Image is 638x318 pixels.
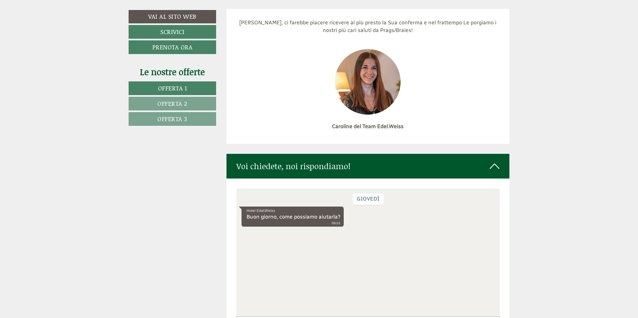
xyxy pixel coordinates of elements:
p: [PERSON_NAME], ci farebbe piacere ricevere al più presto la Sua conferma e nel frattempo Le porgi... [236,19,500,34]
span: Offerta 2 [157,99,187,108]
button: Invia [226,174,264,188]
div: giovedì [116,5,147,16]
div: Voi chiedete, noi rispondiamo! [226,154,510,179]
div: Buon giorno, come possiamo aiutarla? [5,18,107,38]
div: Hotel Edel.Weiss [10,19,104,25]
a: Vai al sito web [129,10,216,23]
small: 08:55 [10,32,104,37]
a: Prenota ora [129,40,216,54]
img: image [334,48,402,115]
a: Scrivici [129,25,216,39]
strong: Caroline del Team Edel.Weiss [332,123,404,129]
span: Offerta 1 [158,84,187,92]
span: Offerta 3 [157,114,187,123]
div: Le nostre offerte [129,66,216,78]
